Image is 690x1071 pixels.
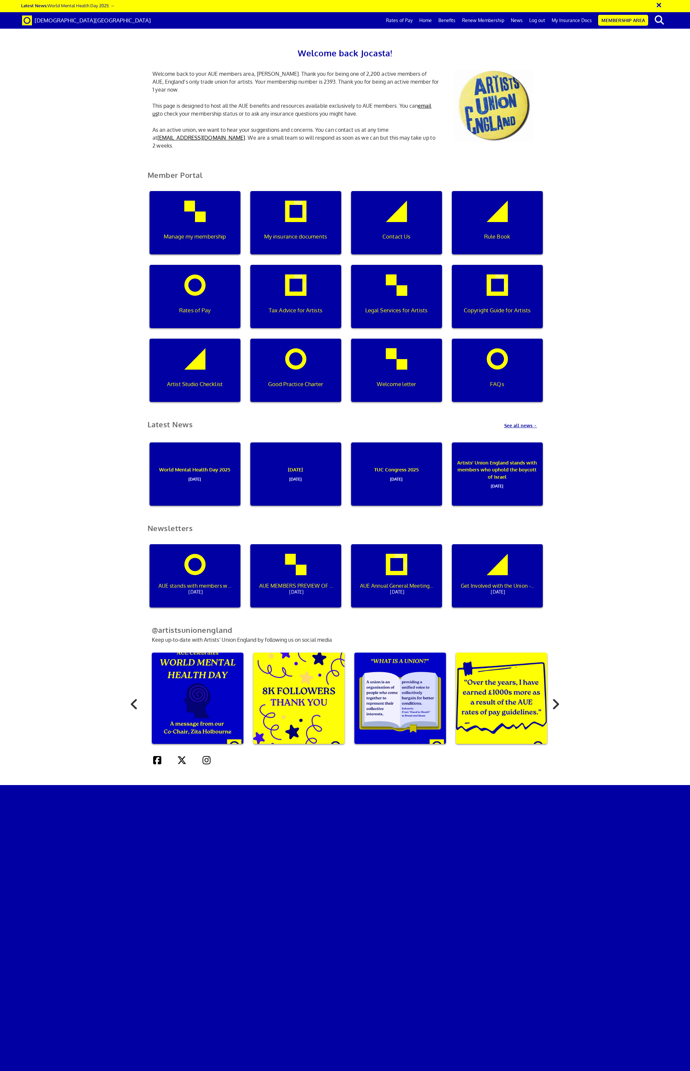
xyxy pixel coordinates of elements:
[255,380,336,388] p: Good Practice Charter
[145,339,245,412] a: Artist Studio Checklist
[255,473,336,482] span: [DATE]
[145,191,245,265] a: Manage my membership
[459,12,508,29] a: Renew Membership
[17,12,156,29] a: Brand [DEMOGRAPHIC_DATA][GEOGRAPHIC_DATA]
[148,102,444,118] p: This page is designed to host all the AUE benefits and resources available exclusively to AUE mem...
[461,588,535,596] span: [DATE]
[143,524,548,540] h2: Newsletters
[157,134,245,141] a: [EMAIL_ADDRESS][DOMAIN_NAME]
[416,12,435,29] a: Home
[245,339,346,412] a: Good Practice Charter
[598,15,648,26] a: Membership Area
[346,339,447,412] a: Welcome letter
[456,442,538,506] p: Artists’ Union England stands with members who uphold the boycott of Israel
[245,442,346,516] a: [DATE][DATE]
[154,473,235,482] span: [DATE]
[255,232,336,241] p: My insurance documents
[508,12,526,29] a: News
[504,414,548,429] a: See all news→
[447,442,548,516] a: Artists’ Union England stands with members who uphold the boycott of Israel[DATE]
[456,306,538,315] p: Copyright Guide for Artists
[143,420,198,429] h2: Latest News
[360,588,434,596] span: [DATE]
[383,12,416,29] a: Rates of Pay
[158,579,233,596] p: AUE stands with members who uphold the boycott of Israel
[355,380,437,388] p: Welcome letter
[355,473,437,482] span: [DATE]
[21,3,114,8] a: Latest News:World Mental Health Day 2025 →
[148,126,444,150] p: As an active union, we want to hear your suggestions and concerns. You can contact us at any time...
[649,13,670,27] button: search
[259,579,334,596] p: AUE MEMBERS PREVIEW OF THE NEW INDUSTRIA REPORT ON ARTISTS' LIVELIHOODS
[447,265,548,339] a: Copyright Guide for Artists
[154,380,235,388] p: Artist Studio Checklist
[447,544,548,618] a: Get Involved with the Union - Major Dates for Your Diary[DATE]
[355,232,437,241] p: Contact Us
[360,579,434,596] p: AUE Annual General Meeting - get involved!
[346,191,447,265] a: Contact Us
[145,265,245,339] a: Rates of Pay
[346,442,447,516] a: TUC Congress 2025[DATE]
[346,265,447,339] a: Legal Services for Artists
[255,442,336,506] p: [DATE]
[145,442,245,516] a: World Mental Health Day 2025[DATE]
[456,232,538,241] p: Rule Book
[148,70,444,94] p: Welcome back to your AUE members area, [PERSON_NAME]. Thank you for being one of 2,200 active mem...
[355,306,437,315] p: Legal Services for Artists
[143,171,548,187] h2: Member Portal
[355,442,437,506] p: TUC Congress 2025
[154,442,235,506] p: World Mental Health Day 2025
[152,102,431,117] a: email us
[158,588,233,596] span: [DATE]
[245,191,346,265] a: My insurance documents
[148,46,543,60] h2: Welcome back Jocasta!
[245,544,346,618] a: AUE MEMBERS PREVIEW OF THE NEW INDUSTRIA REPORT ON ARTISTS' LIVELIHOODS[DATE]
[259,588,334,596] span: [DATE]
[447,191,548,265] a: Rule Book
[346,544,447,618] a: AUE Annual General Meeting - get involved![DATE]
[435,12,459,29] a: Benefits
[21,3,47,8] strong: Latest News:
[548,12,595,29] a: My Insurance Docs
[143,626,548,634] h2: @artistsunionengland
[154,306,235,315] p: Rates of Pay
[154,232,235,241] p: Manage my membership
[456,380,538,388] p: FAQs
[145,544,245,618] a: AUE stands with members who uphold the boycott of Israel[DATE]
[526,12,548,29] a: Log out
[35,17,151,24] span: [DEMOGRAPHIC_DATA][GEOGRAPHIC_DATA]
[456,480,538,489] span: [DATE]
[245,265,346,339] a: Tax Advice for Artists
[143,615,548,644] p: Keep up-to-date with Artists’ Union England by following us on social media
[255,306,336,315] p: Tax Advice for Artists
[461,579,535,596] p: Get Involved with the Union - Major Dates for Your Diary
[447,339,548,412] a: FAQs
